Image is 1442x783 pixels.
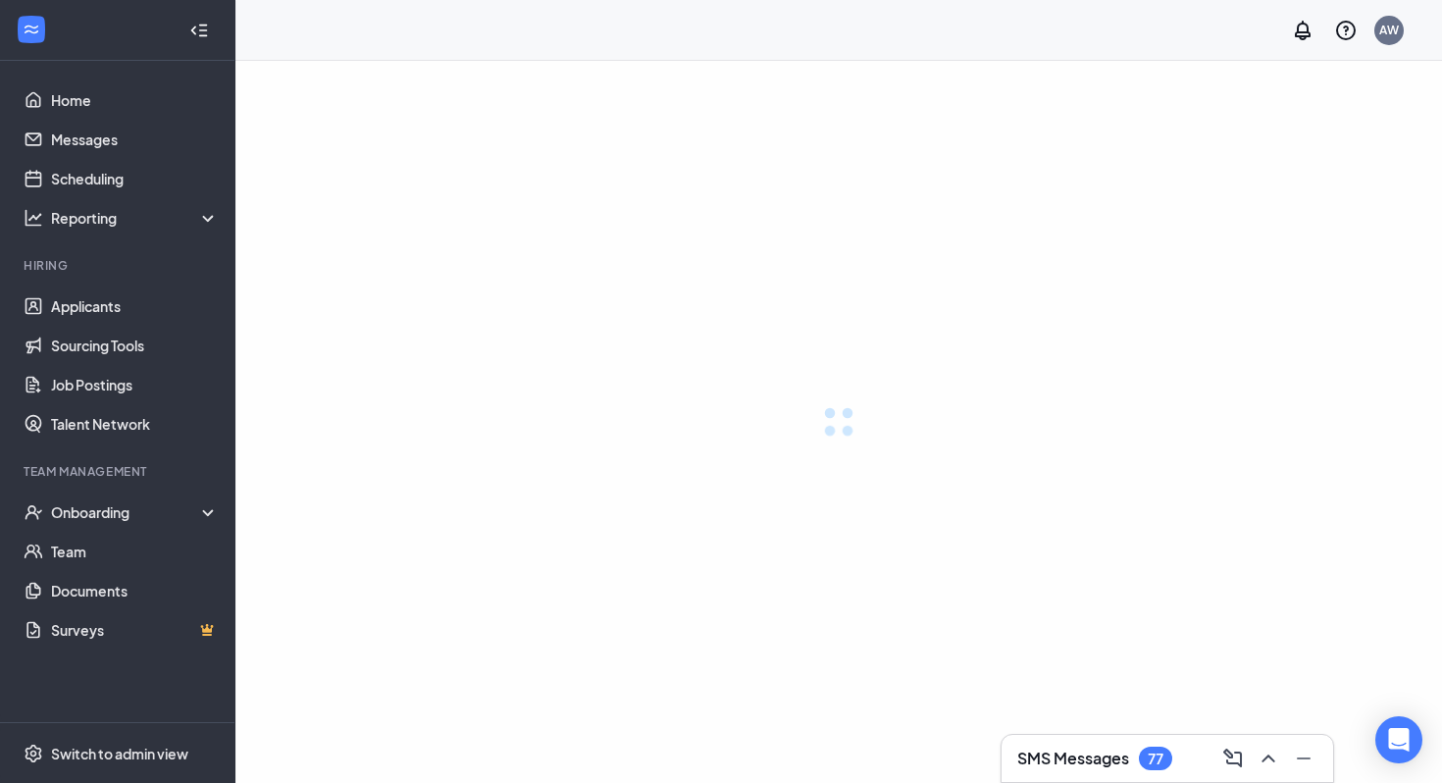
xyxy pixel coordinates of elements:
[22,20,41,39] svg: WorkstreamLogo
[24,744,43,763] svg: Settings
[24,257,215,274] div: Hiring
[1334,19,1358,42] svg: QuestionInfo
[51,365,219,404] a: Job Postings
[1291,19,1314,42] svg: Notifications
[1251,743,1282,774] button: ChevronUp
[51,610,219,650] a: SurveysCrown
[51,208,220,228] div: Reporting
[1375,716,1422,763] div: Open Intercom Messenger
[24,502,43,522] svg: UserCheck
[51,532,219,571] a: Team
[51,80,219,120] a: Home
[51,326,219,365] a: Sourcing Tools
[51,502,220,522] div: Onboarding
[51,571,219,610] a: Documents
[51,744,188,763] div: Switch to admin view
[1221,747,1245,770] svg: ComposeMessage
[189,21,209,40] svg: Collapse
[24,463,215,480] div: Team Management
[51,287,219,326] a: Applicants
[24,208,43,228] svg: Analysis
[1379,22,1399,38] div: AW
[1257,747,1280,770] svg: ChevronUp
[1292,747,1315,770] svg: Minimize
[1286,743,1317,774] button: Minimize
[1215,743,1247,774] button: ComposeMessage
[51,404,219,444] a: Talent Network
[51,159,219,198] a: Scheduling
[51,120,219,159] a: Messages
[1148,751,1163,767] div: 77
[1017,748,1129,769] h3: SMS Messages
